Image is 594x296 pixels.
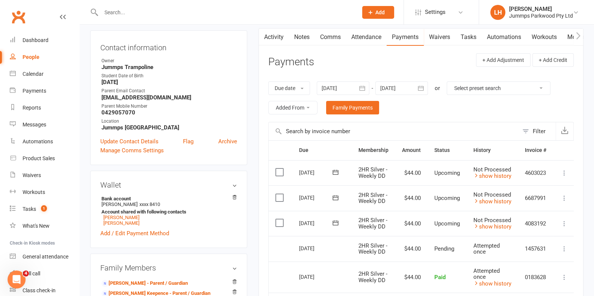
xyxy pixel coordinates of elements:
[101,196,233,201] strong: Bank account
[434,195,460,201] span: Upcoming
[473,173,511,179] a: show history
[473,242,500,255] span: Attempted once
[358,192,387,205] span: 2HR Silver - Weekly DD
[23,88,46,94] div: Payments
[395,185,428,211] td: $44.00
[518,141,553,160] th: Invoice #
[23,138,53,144] div: Automations
[23,206,36,212] div: Tasks
[183,137,193,146] a: Flag
[23,122,46,128] div: Messages
[358,242,387,255] span: 2HR Silver - Weekly DD
[101,118,237,125] div: Location
[23,189,45,195] div: Workouts
[518,160,553,186] td: 4603023
[289,29,315,46] a: Notes
[10,265,79,282] a: Roll call
[518,236,553,261] td: 1457631
[259,29,289,46] a: Activity
[473,198,511,205] a: show history
[476,53,531,67] button: + Add Adjustment
[23,71,44,77] div: Calendar
[99,7,352,18] input: Search...
[518,185,553,211] td: 6687991
[358,270,387,284] span: 2HR Silver - Weekly DD
[139,201,160,207] span: xxxx 8410
[23,54,39,60] div: People
[23,270,29,276] span: 4
[434,170,460,176] span: Upcoming
[395,261,428,293] td: $44.00
[10,99,79,116] a: Reports
[518,122,556,140] button: Filter
[435,84,440,93] div: or
[299,271,334,282] div: [DATE]
[23,155,55,161] div: Product Sales
[299,192,334,203] div: [DATE]
[395,141,428,160] th: Amount
[299,217,334,229] div: [DATE]
[490,5,505,20] div: LH
[268,56,314,68] h3: Payments
[473,217,511,224] span: Not Processed
[103,215,139,220] a: [PERSON_NAME]
[268,81,310,95] button: Due date
[434,274,446,281] span: Paid
[101,87,237,95] div: Parent Email Contact
[101,79,237,86] strong: [DATE]
[10,150,79,167] a: Product Sales
[428,141,467,160] th: Status
[299,242,334,254] div: [DATE]
[101,72,237,80] div: Student Date of Birth
[10,201,79,218] a: Tasks 1
[352,141,395,160] th: Membership
[23,105,41,111] div: Reports
[10,218,79,234] a: What's New
[23,254,68,260] div: General attendance
[395,236,428,261] td: $44.00
[467,141,518,160] th: History
[101,279,188,287] a: [PERSON_NAME] - Parent / Guardian
[526,29,562,46] a: Workouts
[455,29,482,46] a: Tasks
[10,49,79,66] a: People
[101,57,237,65] div: Owner
[358,166,387,179] span: 2HR Silver - Weekly DD
[100,195,237,227] li: [PERSON_NAME]
[101,64,237,71] strong: Jummps Trampoline
[473,191,511,198] span: Not Processed
[10,83,79,99] a: Payments
[395,211,428,236] td: $44.00
[218,137,237,146] a: Archive
[509,12,573,19] div: Jummps Parkwood Pty Ltd
[473,223,511,230] a: show history
[103,220,139,226] a: [PERSON_NAME]
[10,167,79,184] a: Waivers
[315,29,346,46] a: Comms
[10,248,79,265] a: General attendance kiosk mode
[424,29,455,46] a: Waivers
[101,109,237,116] strong: 0429057070
[425,4,446,21] span: Settings
[395,160,428,186] td: $44.00
[473,280,511,287] a: show history
[269,122,518,140] input: Search by invoice number
[23,37,48,43] div: Dashboard
[101,103,237,110] div: Parent Mobile Number
[10,133,79,150] a: Automations
[518,211,553,236] td: 4083192
[100,41,237,52] h3: Contact information
[10,66,79,83] a: Calendar
[8,270,26,288] iframe: Intercom live chat
[326,101,379,114] a: Family Payments
[387,29,424,46] a: Payments
[101,124,237,131] strong: Jummps [GEOGRAPHIC_DATA]
[346,29,387,46] a: Attendance
[532,53,574,67] button: + Add Credit
[482,29,526,46] a: Automations
[41,205,47,212] span: 1
[375,9,385,15] span: Add
[10,32,79,49] a: Dashboard
[10,184,79,201] a: Workouts
[268,101,317,114] button: Added From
